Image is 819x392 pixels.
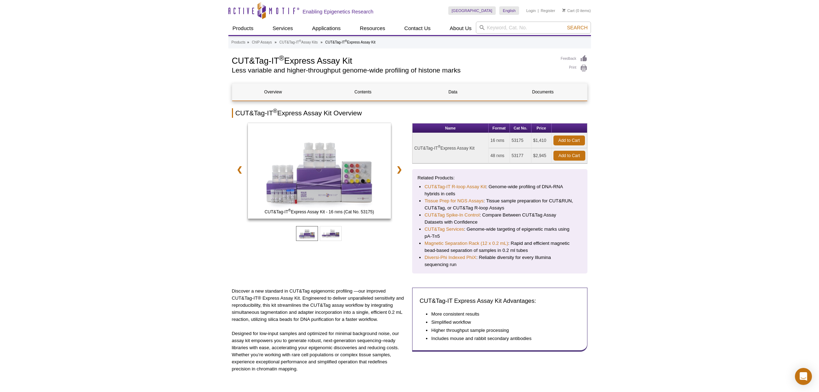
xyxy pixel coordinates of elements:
td: $2,945 [531,148,552,163]
h3: CUT&Tag-IT Express Assay Kit Advantages: [420,297,580,305]
a: Documents [502,83,584,100]
li: | [538,6,539,15]
a: Diversi-Phi Indexed PhiX [425,254,476,261]
button: Search [565,24,590,31]
li: : Genome-wide targeting of epigenetic marks using pA-Tn5 [425,226,575,240]
img: Your Cart [562,8,565,12]
a: Overview [232,83,314,100]
a: Tissue Prep for NGS Assays [425,197,484,204]
img: CUT&Tag-IT Express Assay Kit - 16 rxns [248,123,391,219]
h2: Less variable and higher-throughput genome-wide profiling of histone marks [232,67,554,74]
a: Add to Cart [553,136,585,145]
a: ❮ [232,161,247,178]
a: ChIP Assays [252,39,272,46]
a: CUT&Tag Spike-In Control [425,212,479,219]
h2: Enabling Epigenetics Research [303,8,374,15]
li: : Reliable diversity for every Illumina sequencing run [425,254,575,268]
th: Cat No. [510,123,531,133]
th: Format [489,123,510,133]
h2: CUT&Tag-IT Express Assay Kit Overview [232,108,587,118]
td: $1,410 [531,133,552,148]
span: CUT&Tag-IT Express Assay Kit - 16 rxns (Cat No. 53175) [249,208,389,215]
td: 48 rxns [489,148,510,163]
a: CUT&Tag-IT R-loop Assay Kit [425,183,486,190]
td: 53177 [510,148,531,163]
div: Open Intercom Messenger [795,368,812,385]
p: Discover a new standard in CUT&Tag epigenomic profiling —our improved CUT&Tag-IT® Express Assay K... [232,288,407,323]
li: More consistent results [431,311,573,318]
sup: ® [288,208,291,212]
td: CUT&Tag-IT Express Assay Kit [413,133,489,163]
a: Login [526,8,536,13]
a: Register [541,8,555,13]
input: Keyword, Cat. No. [476,22,591,34]
sup: ® [299,39,301,43]
a: Applications [308,22,345,35]
li: CUT&Tag-IT Express Assay Kit [325,40,375,44]
a: Products [232,39,245,46]
a: CUT&Tag Services [425,226,464,233]
li: Simplified workflow [431,319,573,326]
a: Data [412,83,494,100]
li: : Tissue sample preparation for CUT&RUN, CUT&Tag, or CUT&Tag R-loop Assays [425,197,575,212]
th: Price [531,123,552,133]
td: 16 rxns [489,133,510,148]
sup: ® [279,54,284,62]
a: Feedback [561,55,587,63]
a: CUT&Tag-IT Express Assay Kit - 16 rxns [248,123,391,221]
a: [GEOGRAPHIC_DATA] [448,6,496,15]
li: » [320,40,323,44]
li: (0 items) [562,6,591,15]
p: Related Products: [417,174,582,181]
li: : Compare Between CUT&Tag Assay Datasets with Confidence [425,212,575,226]
th: Name [413,123,489,133]
a: Contents [322,83,404,100]
td: 53175 [510,133,531,148]
li: » [247,40,249,44]
a: Print [561,64,587,72]
li: Includes mouse and rabbit secondary antibodies [431,335,573,342]
li: : Rapid and efficient magnetic bead-based separation of samples in 0.2 ml tubes [425,240,575,254]
a: Resources [356,22,389,35]
span: Search [567,25,587,30]
li: » [275,40,277,44]
a: Cart [562,8,575,13]
a: Add to Cart [553,151,585,161]
sup: ® [345,39,347,43]
a: Contact Us [400,22,435,35]
a: Magnetic Separation Rack (12 x 0.2 mL) [425,240,508,247]
a: Products [228,22,258,35]
li: Higher throughput sample processing [431,327,573,334]
p: Designed for low-input samples and optimized for minimal background noise, our assay kit empowers... [232,330,407,373]
li: : Genome-wide profiling of DNA-RNA hybrids in cells [425,183,575,197]
sup: ® [438,145,440,149]
h1: CUT&Tag-IT Express Assay Kit [232,55,554,65]
a: About Us [445,22,476,35]
a: English [499,6,519,15]
a: Services [268,22,297,35]
a: CUT&Tag-IT®Assay Kits [279,39,318,46]
sup: ® [273,108,277,114]
a: ❯ [392,161,407,178]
